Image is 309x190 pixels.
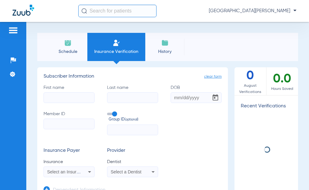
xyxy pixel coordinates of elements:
[209,91,222,104] button: Open calendar
[171,85,222,103] label: DOB
[266,67,298,95] div: 0.0
[171,92,222,103] input: DOBOpen calendar
[107,85,158,103] label: Last name
[78,5,157,17] input: Search for patients
[113,39,120,47] img: Manual Insurance Verification
[109,117,158,123] span: Group ID
[92,49,141,55] span: Insurance Verification
[53,49,83,55] span: Schedule
[111,169,142,174] span: Select a Dentist
[13,5,34,16] img: Zuub Logo
[161,39,169,47] img: History
[64,39,72,47] img: Schedule
[44,159,95,165] span: Insurance
[47,169,86,174] span: Select an Insurance
[209,8,296,14] span: [GEOGRAPHIC_DATA][PERSON_NAME]
[107,92,158,103] input: Last name
[234,103,298,110] h3: Recent Verifications
[266,86,298,92] span: Hours Saved
[44,74,222,80] h3: Subscriber Information
[44,85,95,103] label: First name
[234,67,266,95] div: 0
[107,148,158,154] h3: Provider
[81,8,87,14] img: Search Icon
[150,49,180,55] span: History
[234,83,266,95] span: August Verifications
[107,159,158,165] span: Dentist
[44,148,95,154] h3: Insurance Payer
[44,92,95,103] input: First name
[125,117,138,123] small: (optional)
[8,27,18,34] img: hamburger-icon
[44,111,95,135] label: Member ID
[44,119,95,129] input: Member ID
[204,74,222,80] span: clear form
